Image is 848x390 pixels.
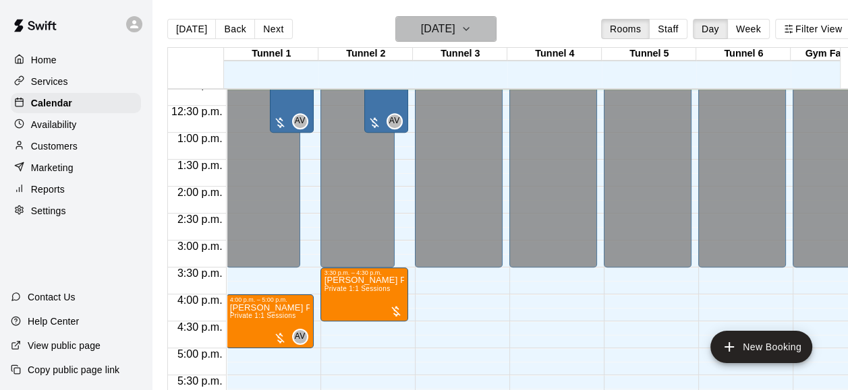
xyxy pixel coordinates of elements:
div: Tunnel 4 [507,48,602,61]
button: [DATE] [167,19,216,39]
span: 4:30 p.m. [174,321,226,333]
button: Day [693,19,728,39]
span: 1:30 p.m. [174,160,226,171]
h6: [DATE] [421,20,455,38]
p: Home [31,53,57,67]
div: Tunnel 6 [696,48,791,61]
p: Settings [31,204,66,218]
div: Aby Valdez [292,329,308,345]
p: Copy public page link [28,363,119,377]
p: Help Center [28,315,79,328]
div: Tunnel 5 [602,48,696,61]
span: 1:00 p.m. [174,133,226,144]
div: 4:00 p.m. – 5:00 p.m.: Layton Jakubaitis Private Session (Evaluation) [226,294,314,348]
span: AV [389,115,400,128]
div: 3:30 p.m. – 4:30 p.m.: Lucas Giilck Private Lesson Jr Instructor [320,267,408,321]
span: 2:00 p.m. [174,187,226,198]
button: [DATE] [395,16,497,42]
span: AV [295,115,306,128]
p: Availability [31,118,77,131]
div: 4:00 p.m. – 5:00 p.m. [230,296,310,303]
span: Aby Valdez [298,113,308,129]
button: Next [254,19,292,39]
span: 5:00 p.m. [174,348,226,360]
a: Reports [11,179,141,199]
a: Services [11,71,141,92]
p: Services [31,75,68,88]
button: add [710,331,812,363]
p: Calendar [31,96,72,110]
span: 4:00 p.m. [174,294,226,306]
span: 5:30 p.m. [174,375,226,387]
span: 2:30 p.m. [174,214,226,225]
p: Contact Us [28,290,76,304]
button: Back [215,19,255,39]
a: Home [11,50,141,70]
a: Marketing [11,158,141,178]
a: Customers [11,136,141,156]
span: Aby Valdez [392,113,403,129]
button: Staff [649,19,687,39]
a: Availability [11,115,141,135]
button: Week [727,19,770,39]
p: Marketing [31,161,74,174]
p: Customers [31,139,78,153]
span: AV [295,330,306,344]
span: 3:30 p.m. [174,267,226,279]
span: Aby Valdez [298,329,308,345]
span: 12:30 p.m. [168,106,226,117]
a: Calendar [11,93,141,113]
div: Tunnel 2 [318,48,413,61]
div: Aby Valdez [387,113,403,129]
button: Rooms [601,19,650,39]
span: Private 1:1 Sessions [324,285,391,292]
div: Aby Valdez [292,113,308,129]
a: Settings [11,201,141,221]
span: 3:00 p.m. [174,240,226,252]
p: View public page [28,339,101,352]
div: Tunnel 1 [224,48,318,61]
div: 3:30 p.m. – 4:30 p.m. [324,269,404,276]
span: Private 1:1 Sessions [230,312,296,319]
div: Tunnel 3 [413,48,507,61]
p: Reports [31,183,65,196]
